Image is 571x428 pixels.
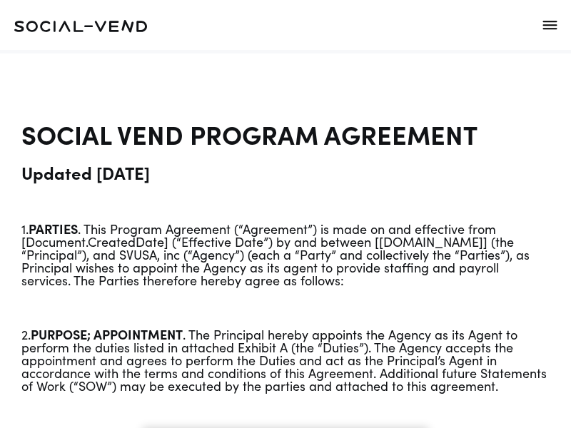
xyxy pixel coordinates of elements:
strong: PARTIES [29,220,78,238]
h2: SOCIAL VEND PROGRAM AGREEMENT [21,121,550,147]
p: 1. . This Program Agreement (“Agreement”) is made on and effective from [Document.CreatedDate] (“... [21,210,550,287]
h3: Updated [DATE] [21,147,550,181]
strong: PURPOSE; APPOINTMENT [31,325,183,343]
p: 2. . The Principal hereby appoints the Agency as its Agent to perform the duties listed in attach... [21,315,550,392]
